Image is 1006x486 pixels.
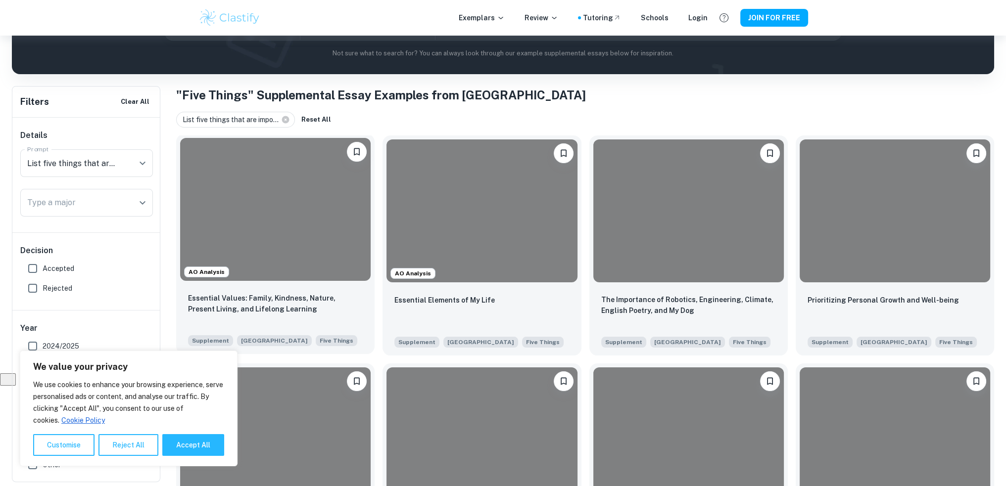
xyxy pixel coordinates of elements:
[522,336,564,348] span: List five things that are important to you.
[443,337,518,348] span: [GEOGRAPHIC_DATA]
[459,12,505,23] p: Exemplars
[966,371,986,391] button: Please log in to bookmark exemplars
[857,337,931,348] span: [GEOGRAPHIC_DATA]
[198,8,261,28] img: Clastify logo
[316,334,357,346] span: List five things that are important to you.
[650,337,725,348] span: [GEOGRAPHIC_DATA]
[554,371,574,391] button: Please log in to bookmark exemplars
[733,338,766,347] span: Five Things
[98,434,158,456] button: Reject All
[347,371,367,391] button: Please log in to bookmark exemplars
[237,335,312,346] span: [GEOGRAPHIC_DATA]
[760,371,780,391] button: Please log in to bookmark exemplars
[939,338,973,347] span: Five Things
[729,336,770,348] span: List five things that are important to you.
[808,337,853,348] span: Supplement
[641,12,669,23] a: Schools
[525,12,558,23] p: Review
[716,9,732,26] button: Help and Feedback
[526,338,560,347] span: Five Things
[162,434,224,456] button: Accept All
[20,351,238,466] div: We value your privacy
[394,337,439,348] span: Supplement
[935,336,977,348] span: List five things that are important to you.
[583,12,621,23] a: Tutoring
[320,336,353,345] span: Five Things
[740,9,808,27] button: JOIN FOR FREE
[688,12,708,23] a: Login
[43,341,79,352] span: 2024/2025
[33,361,224,373] p: We value your privacy
[601,337,646,348] span: Supplement
[33,434,95,456] button: Customise
[61,416,105,425] a: Cookie Policy
[33,379,224,426] p: We use cookies to enhance your browsing experience, serve personalised ads or content, and analys...
[188,335,233,346] span: Supplement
